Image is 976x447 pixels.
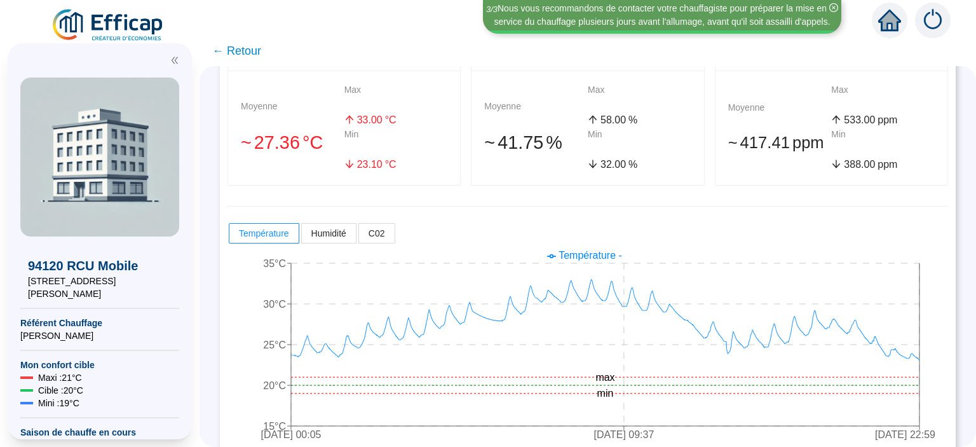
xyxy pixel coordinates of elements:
[831,114,841,125] span: arrow-up
[263,340,286,350] tspan: 25°C
[170,56,179,65] span: double-left
[357,114,369,125] span: 33
[385,113,396,128] span: °C
[263,380,286,391] tspan: 20°C
[485,2,839,29] div: Nous vous recommandons de contacter votre chauffagiste pour préparer la mise en service du chauff...
[263,258,286,269] tspan: 35°C
[20,329,179,342] span: [PERSON_NAME]
[369,228,385,238] span: C02
[588,83,691,110] div: Max
[878,113,897,128] span: ppm
[915,3,951,38] img: alerts
[844,114,861,125] span: 533
[344,128,448,155] div: Min
[628,157,637,172] span: %
[588,159,598,169] span: arrow-down
[311,228,346,238] span: Humidité
[20,317,179,329] span: Référent Chauffage
[344,83,448,110] div: Max
[38,384,83,397] span: Cible : 20 °C
[518,132,543,153] span: .75
[28,275,172,300] span: [STREET_ADDRESS][PERSON_NAME]
[498,132,518,153] span: 41
[546,129,562,156] span: %
[861,114,875,125] span: .00
[740,134,768,151] span: 417
[600,114,612,125] span: 58
[254,132,274,153] span: 27
[875,430,935,441] tspan: [DATE] 22:59
[844,159,861,170] span: 388
[878,157,897,172] span: ppm
[357,159,369,170] span: 23
[51,8,166,43] img: efficap energie logo
[344,159,355,169] span: arrow-down
[263,421,286,432] tspan: 15°C
[486,4,498,14] i: 3 / 3
[344,114,355,125] span: arrow-up
[831,159,841,169] span: arrow-down
[302,129,323,156] span: °C
[593,430,654,441] tspan: [DATE] 09:37
[831,83,935,110] div: Max
[728,130,738,155] span: 󠁾~
[38,371,82,384] span: Maxi : 21 °C
[628,113,637,128] span: %
[263,299,286,310] tspan: 30°C
[588,114,598,125] span: arrow-up
[484,100,588,127] div: Moyenne
[261,430,322,441] tspan: [DATE] 00:05
[20,359,179,371] span: Mon confort cible
[597,389,614,399] tspan: min
[559,250,622,261] span: Température -
[368,159,382,170] span: .10
[612,159,626,170] span: .00
[484,129,495,156] span: 󠁾~
[28,257,172,275] span: 94120 RCU Mobile
[861,159,875,170] span: .00
[274,132,300,153] span: .36
[239,228,289,238] span: Température
[212,42,261,60] span: ← Retour
[831,128,935,155] div: Min
[600,159,612,170] span: 32
[612,114,626,125] span: .00
[241,129,252,156] span: 󠁾~
[829,3,838,12] span: close-circle
[368,114,382,125] span: .00
[241,100,344,127] div: Moyenne
[728,101,832,128] div: Moyenne
[20,426,179,439] span: Saison de chauffe en cours
[595,372,614,383] tspan: max
[792,130,824,155] span: ppm
[38,397,79,409] span: Mini : 19 °C
[385,157,396,172] span: °C
[878,9,901,32] span: home
[767,134,790,151] span: .41
[588,128,691,155] div: Min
